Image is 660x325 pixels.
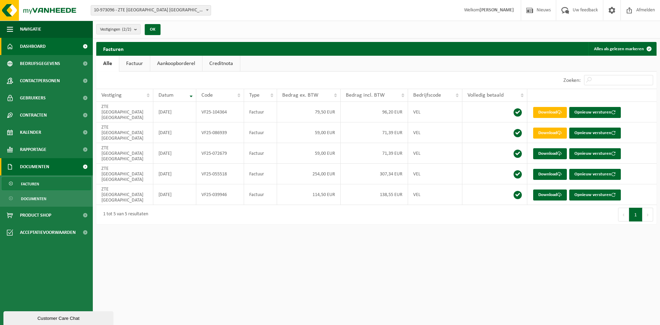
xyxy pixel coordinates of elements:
td: 114,50 EUR [277,184,341,205]
span: Type [249,93,260,98]
a: Factuur [119,56,150,72]
count: (2/2) [122,27,131,32]
td: [DATE] [153,122,196,143]
button: Opnieuw versturen [569,189,621,201]
td: VEL [408,184,462,205]
span: Code [201,93,213,98]
td: VF25-104364 [196,102,244,122]
td: VF25-072679 [196,143,244,164]
td: ZTE [GEOGRAPHIC_DATA] [GEOGRAPHIC_DATA] [96,164,153,184]
td: 254,00 EUR [277,164,341,184]
td: VF25-086939 [196,122,244,143]
button: Opnieuw versturen [569,128,621,139]
span: Volledig betaald [467,93,504,98]
a: Download [533,169,567,180]
label: Zoeken: [563,78,581,83]
span: Contracten [20,107,47,124]
td: VEL [408,164,462,184]
td: 71,39 EUR [341,143,408,164]
span: Documenten [21,192,46,205]
span: Vestiging [101,93,122,98]
iframe: chat widget [3,310,115,325]
button: Vestigingen(2/2) [96,24,141,34]
td: 71,39 EUR [341,122,408,143]
a: Alle [96,56,119,72]
span: Bedrijfsgegevens [20,55,60,72]
td: 307,34 EUR [341,164,408,184]
button: Opnieuw versturen [569,107,621,118]
td: 79,50 EUR [277,102,341,122]
span: Facturen [21,177,39,191]
a: Aankoopborderel [150,56,202,72]
td: Factuur [244,102,277,122]
span: Datum [158,93,174,98]
td: 59,00 EUR [277,122,341,143]
td: Factuur [244,164,277,184]
span: Dashboard [20,38,46,55]
span: Contactpersonen [20,72,60,89]
td: 96,20 EUR [341,102,408,122]
td: VEL [408,122,462,143]
a: Creditnota [202,56,240,72]
strong: [PERSON_NAME] [480,8,514,13]
td: ZTE [GEOGRAPHIC_DATA] [GEOGRAPHIC_DATA] [96,102,153,122]
a: Facturen [2,177,91,190]
h2: Facturen [96,42,131,55]
td: [DATE] [153,102,196,122]
button: Next [642,208,653,221]
span: Bedrijfscode [413,93,441,98]
td: 59,00 EUR [277,143,341,164]
td: [DATE] [153,184,196,205]
a: Documenten [2,192,91,205]
td: Factuur [244,143,277,164]
td: Factuur [244,184,277,205]
td: VEL [408,102,462,122]
button: 1 [629,208,642,221]
button: Opnieuw versturen [569,169,621,180]
div: 1 tot 5 van 5 resultaten [100,208,148,221]
span: 10-973096 - ZTE BELGIUM NV - WOLUWE-SAINT-LAMBERT [91,6,211,15]
span: Kalender [20,124,41,141]
td: 138,55 EUR [341,184,408,205]
span: Bedrag incl. BTW [346,93,385,98]
button: Opnieuw versturen [569,148,621,159]
td: ZTE [GEOGRAPHIC_DATA] [GEOGRAPHIC_DATA] [96,122,153,143]
button: OK [145,24,161,35]
td: Factuur [244,122,277,143]
td: ZTE [GEOGRAPHIC_DATA] [GEOGRAPHIC_DATA] [96,143,153,164]
a: Download [533,148,567,159]
button: Previous [618,208,629,221]
span: Acceptatievoorwaarden [20,224,76,241]
td: VF25-039946 [196,184,244,205]
a: Download [533,189,567,201]
td: ZTE [GEOGRAPHIC_DATA] [GEOGRAPHIC_DATA] [96,184,153,205]
span: Vestigingen [100,24,131,35]
span: Bedrag ex. BTW [282,93,318,98]
span: Rapportage [20,141,46,158]
td: [DATE] [153,164,196,184]
span: Gebruikers [20,89,46,107]
span: Documenten [20,158,49,175]
td: VF25-055518 [196,164,244,184]
span: Product Shop [20,207,51,224]
td: [DATE] [153,143,196,164]
td: VEL [408,143,462,164]
a: Download [533,128,567,139]
a: Download [533,107,567,118]
button: Alles als gelezen markeren [588,42,656,56]
span: Navigatie [20,21,41,38]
